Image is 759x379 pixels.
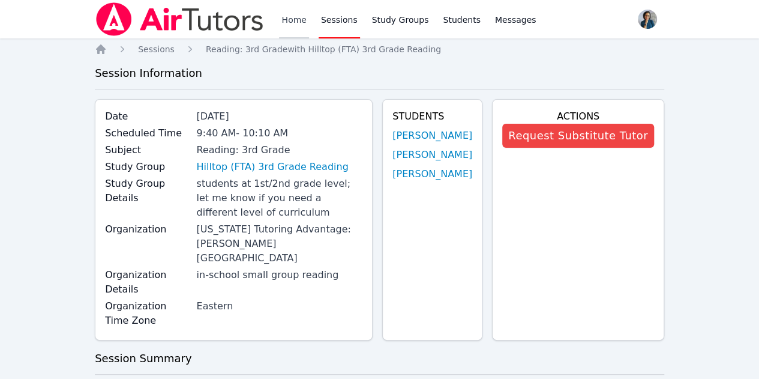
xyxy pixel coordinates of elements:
label: Study Group [105,160,189,174]
div: Eastern [196,299,362,314]
div: in-school small group reading [196,268,362,282]
label: Subject [105,143,189,157]
label: Organization Details [105,268,189,297]
div: 9:40 AM - 10:10 AM [196,126,362,141]
label: Date [105,109,189,124]
div: [DATE] [196,109,362,124]
a: [PERSON_NAME] [392,148,472,162]
label: Organization [105,222,189,237]
img: Air Tutors [95,2,265,36]
span: Sessions [138,44,175,54]
nav: Breadcrumb [95,43,664,55]
div: students at 1st/2nd grade level; let me know if you need a different level of curriculum [196,177,362,220]
a: [PERSON_NAME] [392,129,472,143]
label: Scheduled Time [105,126,189,141]
label: Study Group Details [105,177,189,205]
span: Messages [495,14,536,26]
h3: Session Summary [95,350,664,367]
h3: Session Information [95,65,664,82]
div: [US_STATE] Tutoring Advantage: [PERSON_NAME][GEOGRAPHIC_DATA] [196,222,362,265]
a: Hilltop (FTA) 3rd Grade Reading [196,160,348,174]
span: Reading: 3rd Grade with Hilltop (FTA) 3rd Grade Reading [206,44,441,54]
label: Organization Time Zone [105,299,189,328]
div: Reading: 3rd Grade [196,143,362,157]
a: Reading: 3rd Gradewith Hilltop (FTA) 3rd Grade Reading [206,43,441,55]
a: [PERSON_NAME] [392,167,472,181]
a: Sessions [138,43,175,55]
h4: Students [392,109,472,124]
h4: Actions [502,109,654,124]
button: Request Substitute Tutor [502,124,654,148]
